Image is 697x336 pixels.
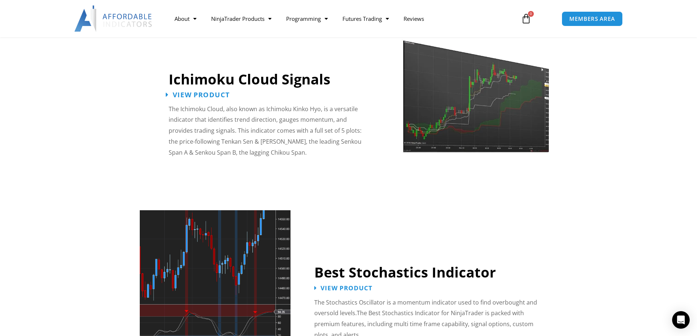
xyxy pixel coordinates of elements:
nav: Menu [167,10,513,27]
span: MEMBERS AREA [569,16,615,22]
img: Ichimuku | Affordable Indicators – NinjaTrader [402,26,549,153]
a: 0 [510,8,542,29]
a: Reviews [396,10,431,27]
a: View Product [314,285,372,291]
div: Open Intercom Messenger [672,311,690,329]
a: About [167,10,204,27]
a: NinjaTrader Products [204,10,279,27]
span: View Product [173,91,230,98]
a: Programming [279,10,335,27]
a: MEMBERS AREA [562,11,623,26]
p: The Ichimoku Cloud, also known as Ichimoku Kinko Hyo, is a versatile indicator that identifies tr... [169,104,371,158]
img: LogoAI | Affordable Indicators – NinjaTrader [74,5,153,32]
span: The Stochastics Oscillator is a momentum indicator used to find overbought and oversold levels. [314,298,537,317]
a: Futures Trading [335,10,396,27]
a: Best Stochastics Indicator [314,263,496,282]
span: View Product [321,285,372,291]
a: Ichimoku Cloud Signals [169,69,330,88]
span: 0 [528,11,534,17]
a: View Product [166,91,230,98]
